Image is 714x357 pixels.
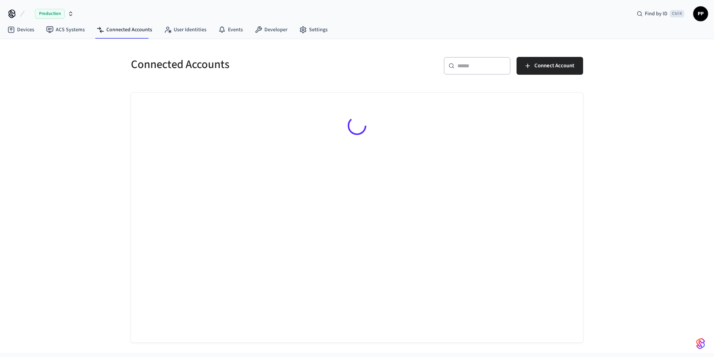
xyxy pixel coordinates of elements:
h5: Connected Accounts [131,57,353,72]
a: Developer [249,23,293,36]
a: Settings [293,23,334,36]
span: Ctrl K [670,10,684,17]
div: Find by IDCtrl K [631,7,690,20]
a: Devices [1,23,40,36]
span: Production [35,9,65,19]
button: Connect Account [517,57,583,75]
a: Connected Accounts [91,23,158,36]
button: PP [693,6,708,21]
a: Events [212,23,249,36]
span: PP [694,7,707,20]
a: ACS Systems [40,23,91,36]
span: Connect Account [534,61,574,71]
span: Find by ID [645,10,668,17]
a: User Identities [158,23,212,36]
img: SeamLogoGradient.69752ec5.svg [696,338,705,350]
